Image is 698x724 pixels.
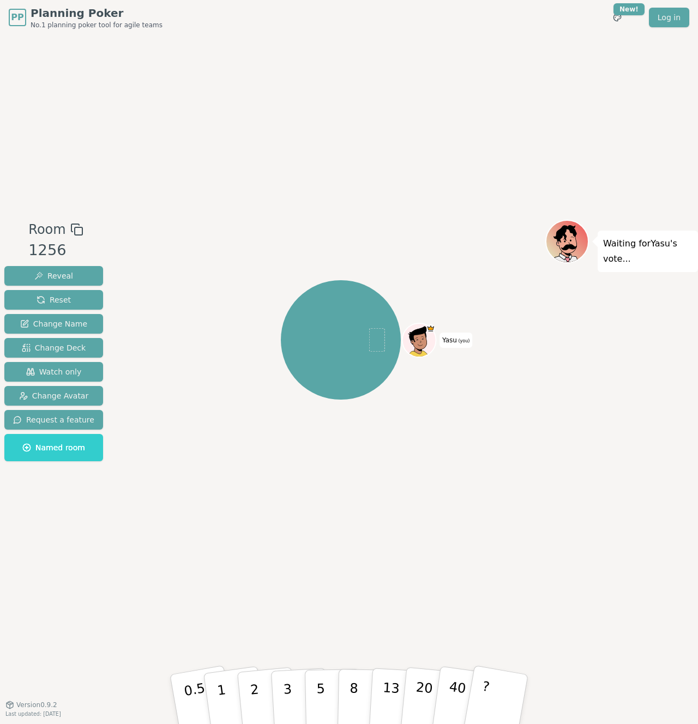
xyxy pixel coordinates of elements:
span: PP [11,11,23,24]
div: 1256 [28,239,83,262]
span: Change Deck [22,342,86,353]
button: Watch only [4,362,103,382]
button: Version0.9.2 [5,701,57,709]
a: Log in [649,8,689,27]
button: Change Deck [4,338,103,358]
span: Planning Poker [31,5,163,21]
button: Request a feature [4,410,103,430]
span: Reveal [34,270,73,281]
span: Last updated: [DATE] [5,711,61,717]
button: Reveal [4,266,103,286]
button: Click to change your avatar [404,324,435,356]
span: (you) [457,339,470,343]
span: Watch only [26,366,82,377]
button: Change Name [4,314,103,334]
span: No.1 planning poker tool for agile teams [31,21,163,29]
div: New! [613,3,645,15]
button: Change Avatar [4,386,103,406]
p: Waiting for Yasu 's vote... [603,236,693,267]
button: New! [607,8,627,27]
span: Click to change your name [440,333,472,348]
span: Change Name [20,318,87,329]
span: Room [28,220,65,239]
span: Named room [22,442,85,453]
a: PPPlanning PokerNo.1 planning poker tool for agile teams [9,5,163,29]
span: Version 0.9.2 [16,701,57,709]
button: Named room [4,434,103,461]
span: Request a feature [13,414,94,425]
button: Reset [4,290,103,310]
span: Change Avatar [19,390,89,401]
span: Yasu is the host [426,324,435,333]
span: Reset [37,294,71,305]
